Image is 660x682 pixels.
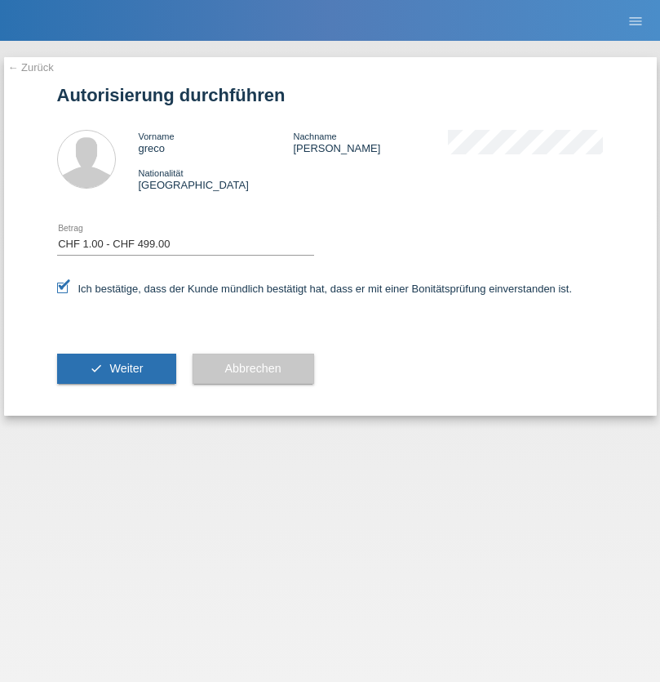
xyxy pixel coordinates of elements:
[193,354,314,385] button: Abbrechen
[619,16,652,25] a: menu
[627,13,644,29] i: menu
[225,362,281,375] span: Abbrechen
[57,85,604,105] h1: Autorisierung durchführen
[139,167,294,191] div: [GEOGRAPHIC_DATA]
[57,283,573,295] label: Ich bestätige, dass der Kunde mündlich bestätigt hat, dass er mit einer Bonitätsprüfung einversta...
[139,130,294,154] div: greco
[90,362,103,375] i: check
[109,362,143,375] span: Weiter
[139,131,175,141] span: Vorname
[57,354,176,385] button: check Weiter
[293,130,448,154] div: [PERSON_NAME]
[139,168,184,178] span: Nationalität
[8,61,54,74] a: ← Zurück
[293,131,336,141] span: Nachname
